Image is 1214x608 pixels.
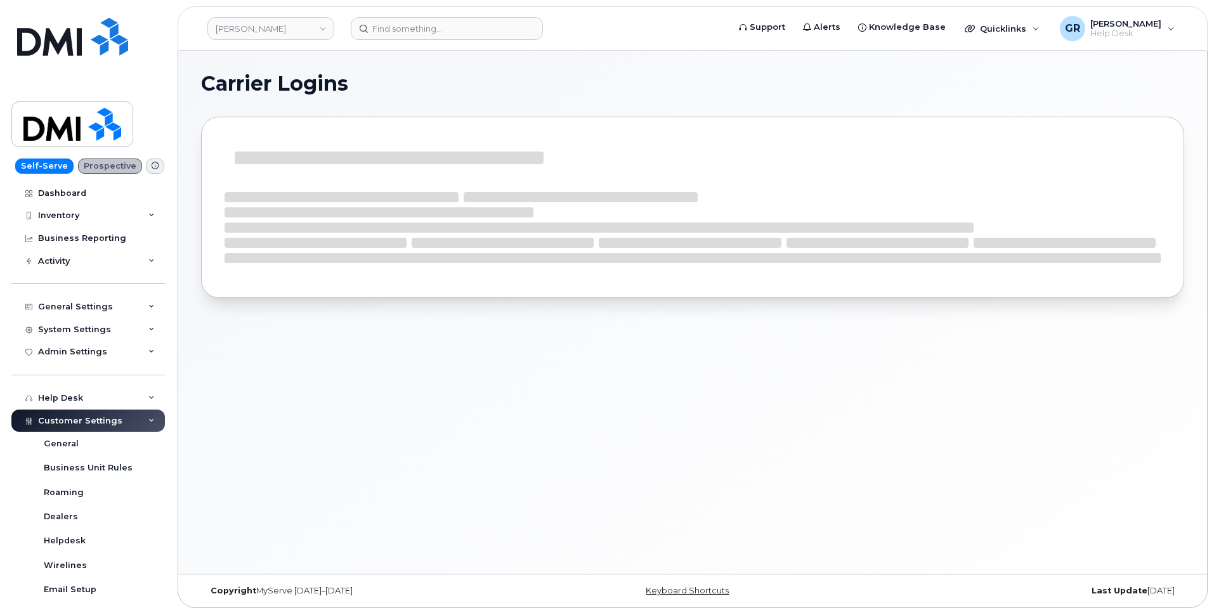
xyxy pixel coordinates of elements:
[646,586,729,595] a: Keyboard Shortcuts
[201,586,529,596] div: MyServe [DATE]–[DATE]
[856,586,1184,596] div: [DATE]
[211,586,256,595] strong: Copyright
[201,74,348,93] span: Carrier Logins
[1092,586,1147,595] strong: Last Update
